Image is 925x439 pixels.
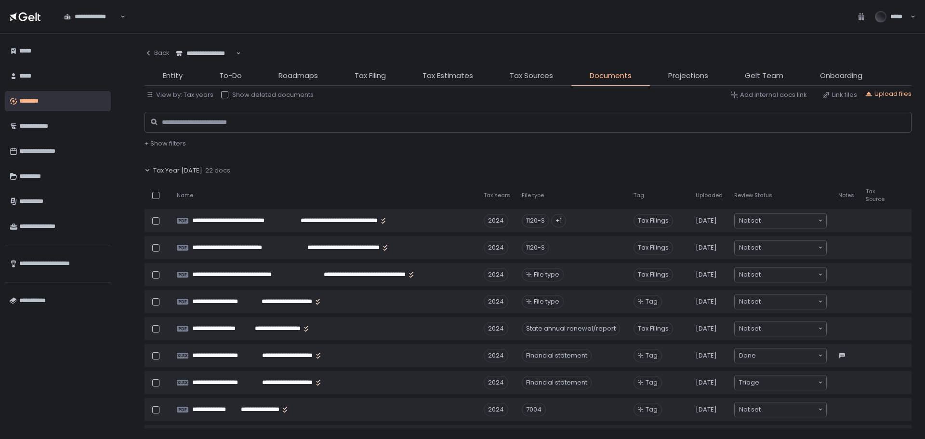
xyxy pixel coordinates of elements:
[739,351,756,360] span: Done
[735,402,826,417] div: Search for option
[696,243,717,252] span: [DATE]
[739,243,761,253] span: Not set
[423,70,473,81] span: Tax Estimates
[739,378,759,387] span: Triage
[735,213,826,228] div: Search for option
[735,348,826,363] div: Search for option
[146,91,213,99] button: View by: Tax years
[696,216,717,225] span: [DATE]
[278,70,318,81] span: Roadmaps
[739,216,761,226] span: Not set
[822,91,857,99] button: Link files
[696,405,717,414] span: [DATE]
[696,378,717,387] span: [DATE]
[759,378,817,387] input: Search for option
[634,241,673,254] span: Tax Filings
[522,214,549,227] div: 1120-S
[739,297,761,306] span: Not set
[484,376,508,389] div: 2024
[739,270,761,279] span: Not set
[730,91,807,99] button: Add internal docs link
[761,270,817,279] input: Search for option
[696,351,717,360] span: [DATE]
[838,192,854,199] span: Notes
[551,214,566,227] div: +1
[163,70,183,81] span: Entity
[170,43,241,64] div: Search for option
[522,349,592,362] div: Financial statement
[484,349,508,362] div: 2024
[177,192,193,199] span: Name
[646,351,658,360] span: Tag
[522,322,620,335] div: State annual renewal/report
[522,376,592,389] div: Financial statement
[534,270,559,279] span: File type
[484,322,508,335] div: 2024
[696,324,717,333] span: [DATE]
[634,268,673,281] span: Tax Filings
[145,139,186,148] button: + Show filters
[668,70,708,81] span: Projections
[756,351,817,360] input: Search for option
[866,188,894,202] span: Tax Source
[484,403,508,416] div: 2024
[696,270,717,279] span: [DATE]
[646,405,658,414] span: Tag
[484,268,508,281] div: 2024
[534,297,559,306] span: File type
[634,214,673,227] span: Tax Filings
[205,166,230,175] span: 22 docs
[484,214,508,227] div: 2024
[735,294,826,309] div: Search for option
[522,403,546,416] div: 7004
[696,192,723,199] span: Uploaded
[634,322,673,335] span: Tax Filings
[745,70,783,81] span: Gelt Team
[761,243,817,253] input: Search for option
[646,378,658,387] span: Tag
[735,321,826,336] div: Search for option
[484,192,510,199] span: Tax Years
[739,405,761,414] span: Not set
[739,324,761,333] span: Not set
[522,192,544,199] span: File type
[145,43,170,63] button: Back
[761,324,817,333] input: Search for option
[761,216,817,226] input: Search for option
[145,49,170,57] div: Back
[761,297,817,306] input: Search for option
[590,70,632,81] span: Documents
[735,267,826,282] div: Search for option
[484,241,508,254] div: 2024
[634,192,644,199] span: Tag
[355,70,386,81] span: Tax Filing
[58,7,125,27] div: Search for option
[735,240,826,255] div: Search for option
[865,90,912,98] button: Upload files
[522,241,549,254] div: 1120-S
[646,297,658,306] span: Tag
[734,192,772,199] span: Review Status
[153,166,202,175] span: Tax Year [DATE]
[820,70,862,81] span: Onboarding
[510,70,553,81] span: Tax Sources
[735,375,826,390] div: Search for option
[219,70,242,81] span: To-Do
[484,295,508,308] div: 2024
[696,297,717,306] span: [DATE]
[761,405,817,414] input: Search for option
